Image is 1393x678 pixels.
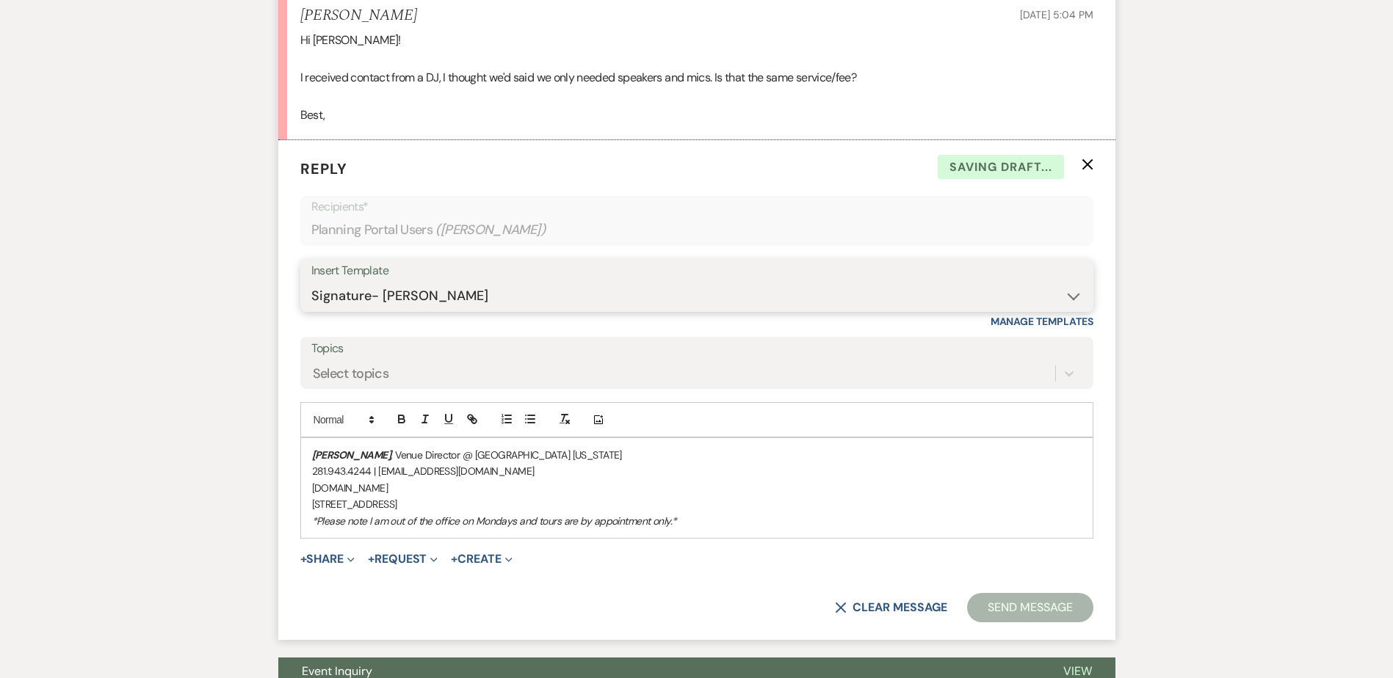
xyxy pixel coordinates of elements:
[938,155,1064,180] span: Saving draft...
[312,447,1082,463] p: , Venue Director @ [GEOGRAPHIC_DATA] [US_STATE]
[313,363,389,383] div: Select topics
[300,159,347,178] span: Reply
[311,197,1082,216] p: Recipients*
[368,553,375,565] span: +
[300,106,1093,125] p: Best,
[451,553,457,565] span: +
[967,593,1093,622] button: Send Message
[1020,8,1093,21] span: [DATE] 5:04 PM
[312,463,1082,479] p: 281.943.4244 | [EMAIL_ADDRESS][DOMAIN_NAME]
[312,480,1082,496] p: [DOMAIN_NAME]
[311,260,1082,282] div: Insert Template
[312,496,1082,512] p: [STREET_ADDRESS]
[312,448,391,462] em: [PERSON_NAME]
[300,7,417,25] h5: [PERSON_NAME]
[451,553,512,565] button: Create
[312,514,677,528] em: *Please note I am out of the office on Mondays and tours are by appointment only.*
[991,315,1093,328] a: Manage Templates
[300,553,355,565] button: Share
[311,338,1082,360] label: Topics
[300,31,1093,50] p: Hi [PERSON_NAME]!
[435,220,546,240] span: ( [PERSON_NAME] )
[311,216,1082,244] div: Planning Portal Users
[835,602,947,613] button: Clear message
[300,68,1093,87] p: I received contact from a DJ, I thought we'd said we only needed speakers and mics. Is that the s...
[300,553,307,565] span: +
[368,553,438,565] button: Request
